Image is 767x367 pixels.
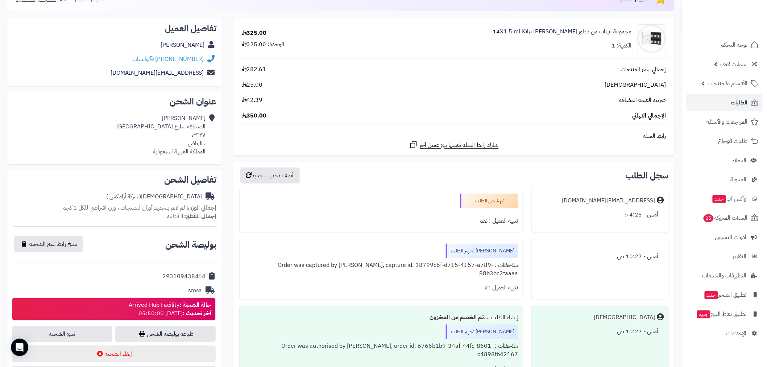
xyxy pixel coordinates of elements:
a: [PHONE_NUMBER] [155,55,204,63]
div: تم شحن الطلب [460,194,518,208]
div: أمس - 4:25 م [536,208,664,222]
a: طلبات الإرجاع [687,132,763,150]
a: شارك رابط السلة نفسها مع عميل آخر [409,140,499,149]
a: مجموعة عينات من عطور [PERSON_NAME] بيانكا 14X1.5 ml [493,28,632,36]
div: ملاحظات : Order was authorised by [PERSON_NAME], order id: 6765b1b9-34af-44fc-8601-c4898fb42167 [244,339,518,362]
div: الكمية: 1 [612,42,632,50]
span: المدونة [731,174,747,185]
h3: سجل الطلب [626,171,669,180]
div: [PERSON_NAME] تجهيز الطلب [446,244,518,258]
span: الإجمالي النهائي [633,112,666,120]
span: الأقسام والمنتجات [708,78,748,88]
div: تنبيه العميل : نعم [244,214,518,228]
button: إلغاء الشحنة [12,346,216,362]
h2: تفاصيل الشحن [13,176,217,184]
span: الإعدادات [726,328,747,338]
span: إجمالي سعر المنتجات [621,65,666,74]
span: الطلبات [731,98,748,108]
span: لوحة التحكم [721,40,748,50]
a: المراجعات والأسئلة [687,113,763,131]
div: [PERSON_NAME] تجهيز الطلب [446,325,518,339]
span: 282.61 [242,65,266,74]
a: لوحة التحكم [687,36,763,54]
div: 293109438464 [162,272,206,281]
span: [DEMOGRAPHIC_DATA] [605,81,666,89]
div: تنبيه العميل : لا [244,281,518,295]
a: المدونة [687,171,763,188]
strong: آخر تحديث : [183,309,212,318]
a: العملاء [687,152,763,169]
button: نسخ رابط تتبع الشحنة [14,236,83,252]
span: أدوات التسويق [715,232,747,242]
div: Arrived Hub Facility [DATE] 05:50:00 [129,301,212,318]
div: [PERSON_NAME] الصحافه شارع [GEOGRAPHIC_DATA]. ٣٦٢٧، ، الرياض المملكة العربية السعودية [115,114,206,156]
div: أمس - 10:27 ص [536,250,664,264]
span: لم تقم بتحديد أوزان للمنتجات ، وزن افتراضي للكل 1 كجم [62,203,185,212]
a: أدوات التسويق [687,228,763,246]
div: الوحدة: 325.00 [242,40,285,49]
h2: بوليصة الشحن [165,240,217,249]
a: تطبيق المتجرجديد [687,286,763,304]
span: سمارت لايف [721,59,747,69]
h2: عنوان الشحن [13,97,217,106]
span: وآتس آب [712,194,747,204]
strong: إجمالي القطع: [184,212,217,220]
div: أمس - 10:27 ص [536,325,664,339]
div: Open Intercom Messenger [11,339,28,356]
a: التقارير [687,248,763,265]
a: التطبيقات والخدمات [687,267,763,284]
div: 325.00 [242,29,267,37]
a: واتساب [132,55,154,63]
span: 42.39 [242,96,263,104]
a: الإعدادات [687,325,763,342]
div: ملاحظات : Order was captured by [PERSON_NAME], capture id: 38799c6f-d715-4157-a789-88b3bc2faaaa [244,258,518,281]
span: المراجعات والأسئلة [707,117,748,127]
b: تم الخصم من المخزون [430,313,484,322]
a: وآتس آبجديد [687,190,763,207]
a: الطلبات [687,94,763,111]
div: [DEMOGRAPHIC_DATA] [106,193,202,201]
img: 1737480580-c72c4b_cdeab6afd5a342e292ae3aaf96e8502c~mv2-90x90.jpg [638,24,666,53]
strong: حالة الشحنة : [179,301,212,309]
a: طباعة بوليصة الشحن [115,326,216,342]
a: [PERSON_NAME] [161,41,205,49]
span: ( شركة أرامكس ) [106,192,141,201]
span: جديد [705,291,718,299]
button: أضف تحديث جديد [240,168,300,183]
span: جديد [713,195,726,203]
span: 350.00 [242,112,267,120]
span: ضريبة القيمة المضافة [619,96,666,104]
span: جديد [697,310,710,318]
span: السلات المتروكة [703,213,748,223]
div: [EMAIL_ADDRESS][DOMAIN_NAME] [562,197,655,205]
span: طلبات الإرجاع [718,136,748,146]
img: logo-2.png [718,20,760,36]
a: تطبيق نقاط البيعجديد [687,305,763,323]
div: إنشاء الطلب .... [244,310,518,325]
div: [DEMOGRAPHIC_DATA] [594,313,655,322]
span: التطبيقات والخدمات [702,271,747,281]
a: السلات المتروكة25 [687,209,763,227]
strong: إجمالي الوزن: [186,203,217,212]
div: smsa [188,286,202,295]
a: تتبع الشحنة [12,326,112,342]
span: تطبيق نقاط البيع [696,309,747,319]
span: نسخ رابط تتبع الشحنة [29,240,77,248]
a: [EMAIL_ADDRESS][DOMAIN_NAME] [111,69,204,77]
div: رابط السلة [236,132,672,140]
span: 25 [704,214,714,222]
span: شارك رابط السلة نفسها مع عميل آخر [420,141,499,149]
h2: تفاصيل العميل [13,24,217,33]
span: العملاء [733,155,747,165]
span: التقارير [733,251,747,261]
span: تطبيق المتجر [704,290,747,300]
small: 1 قطعة [167,212,217,220]
span: 25.00 [242,81,263,89]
